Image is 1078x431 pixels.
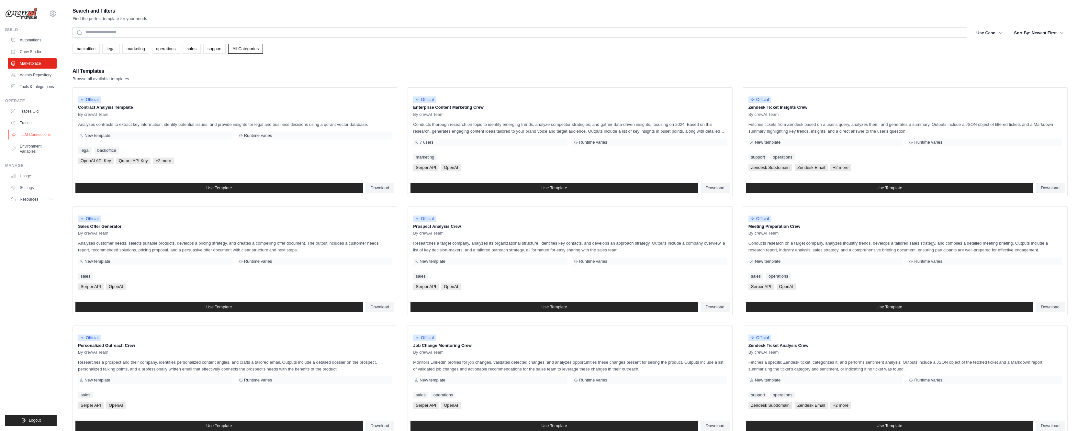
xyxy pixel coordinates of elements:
[8,106,57,116] a: Traces Old
[78,215,101,222] span: Official
[413,392,428,398] a: sales
[541,423,567,428] span: Use Template
[206,185,232,191] span: Use Template
[748,402,792,409] span: Zendesk Subdomain
[228,44,263,54] a: All Categories
[153,158,174,164] span: +2 more
[95,147,118,154] a: backoffice
[413,121,727,135] p: Conducts thorough research on topic to identify emerging trends, analyze competitor strategies, a...
[371,304,389,310] span: Download
[8,182,57,193] a: Settings
[106,402,126,409] span: OpenAI
[748,342,1062,349] p: Zendesk Ticket Analysis Crew
[1041,423,1060,428] span: Download
[413,164,439,171] span: Serper API
[84,133,110,138] span: New template
[1036,302,1065,312] a: Download
[5,27,57,32] div: Build
[78,273,93,280] a: sales
[777,283,796,290] span: OpenAI
[748,283,774,290] span: Serper API
[748,164,792,171] span: Zendesk Subdomain
[1036,421,1065,431] a: Download
[410,302,698,312] a: Use Template
[420,140,433,145] span: 7 users
[413,283,439,290] span: Serper API
[755,259,780,264] span: New template
[877,304,902,310] span: Use Template
[78,223,392,230] p: Sales Offer Generator
[1036,183,1065,193] a: Download
[748,335,772,341] span: Official
[371,185,389,191] span: Download
[102,44,119,54] a: legal
[830,402,851,409] span: +2 more
[183,44,201,54] a: sales
[972,27,1006,39] button: Use Case
[1010,27,1068,39] button: Sort By: Newest First
[84,259,110,264] span: New template
[73,76,129,82] p: Browse all available templates
[73,67,129,76] h2: All Templates
[244,133,272,138] span: Runtime varies
[410,183,698,193] a: Use Template
[203,44,226,54] a: support
[206,304,232,310] span: Use Template
[84,378,110,383] span: New template
[579,140,607,145] span: Runtime varies
[748,350,779,355] span: By crewAI Team
[78,240,392,253] p: Analyzes customer needs, selects suitable products, develops a pricing strategy, and creates a co...
[8,141,57,157] a: Environment Variables
[78,342,392,349] p: Personalized Outreach Crew
[371,423,389,428] span: Download
[541,304,567,310] span: Use Template
[770,392,795,398] a: operations
[78,359,392,372] p: Researches a prospect and their company, identifies personalized content angles, and crafts a tai...
[1041,185,1060,191] span: Download
[413,96,436,103] span: Official
[877,185,902,191] span: Use Template
[116,158,151,164] span: Qdrant API Key
[748,273,763,280] a: sales
[413,104,727,111] p: Enterprise Content Marketing Crew
[29,418,41,423] span: Logout
[20,197,38,202] span: Resources
[106,283,126,290] span: OpenAI
[413,223,727,230] p: Prospect Analysis Crew
[244,259,272,264] span: Runtime varies
[365,302,395,312] a: Download
[748,112,779,117] span: By crewAI Team
[413,359,727,372] p: Monitors LinkedIn profiles for job changes, validates detected changes, and analyzes opportunitie...
[748,359,1062,372] p: Fetches a specific Zendesk ticket, categorizes it, and performs sentiment analysis. Outputs inclu...
[541,185,567,191] span: Use Template
[413,350,444,355] span: By crewAI Team
[5,415,57,426] button: Logout
[8,129,57,140] a: LLM Connections
[413,273,428,280] a: sales
[748,96,772,103] span: Official
[701,302,730,312] a: Download
[8,47,57,57] a: Crew Studio
[748,231,779,236] span: By crewAI Team
[8,171,57,181] a: Usage
[795,402,828,409] span: Zendesk Email
[431,392,456,398] a: operations
[914,259,942,264] span: Runtime varies
[441,402,461,409] span: OpenAI
[413,154,437,160] a: marketing
[365,421,395,431] a: Download
[579,259,607,264] span: Runtime varies
[914,140,942,145] span: Runtime varies
[420,378,445,383] span: New template
[206,423,232,428] span: Use Template
[365,183,395,193] a: Download
[78,147,92,154] a: legal
[78,335,101,341] span: Official
[766,273,791,280] a: operations
[706,304,724,310] span: Download
[73,44,100,54] a: backoffice
[748,104,1062,111] p: Zendesk Ticket Insights Crew
[748,121,1062,135] p: Fetches tickets from Zendesk based on a user's query, analyzes them, and generates a summary. Out...
[8,194,57,204] button: Resources
[73,16,147,22] p: Find the perfect template for your needs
